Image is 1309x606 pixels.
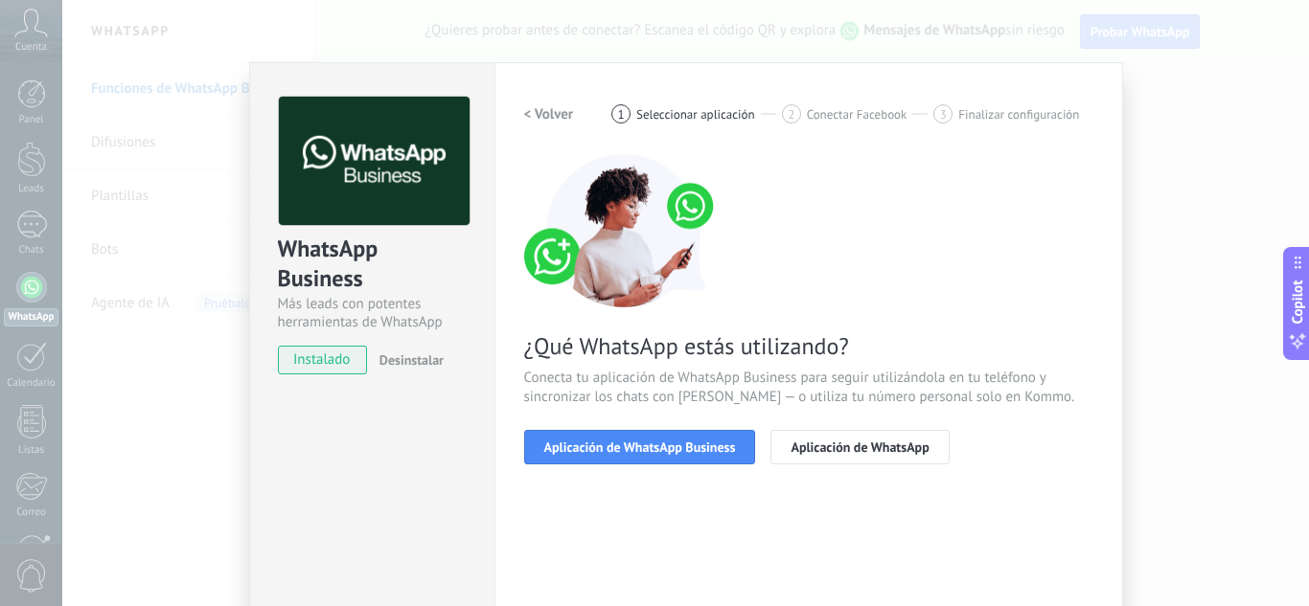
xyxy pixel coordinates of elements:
[636,107,755,122] span: Seleccionar aplicación
[524,97,574,131] button: < Volver
[379,351,444,369] span: Desinstalar
[372,346,444,374] button: Desinstalar
[524,105,574,123] h2: < Volver
[524,331,1093,361] span: ¿Qué WhatsApp estás utilizando?
[1288,280,1307,324] span: Copilot
[544,440,736,454] span: Aplicación de WhatsApp Business
[524,369,1093,407] span: Conecta tu aplicación de WhatsApp Business para seguir utilizándola en tu teléfono y sincronizar ...
[524,154,725,307] img: connect number
[524,430,756,464] button: Aplicación de WhatsApp Business
[940,106,947,123] span: 3
[788,106,794,123] span: 2
[278,234,467,295] div: WhatsApp Business
[279,346,366,374] span: instalado
[791,440,929,454] span: Aplicación de WhatsApp
[958,107,1079,122] span: Finalizar configuración
[618,106,625,123] span: 1
[279,97,470,226] img: logo_main.png
[807,107,907,122] span: Conectar Facebook
[278,295,467,331] div: Más leads con potentes herramientas de WhatsApp
[770,430,949,464] button: Aplicación de WhatsApp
